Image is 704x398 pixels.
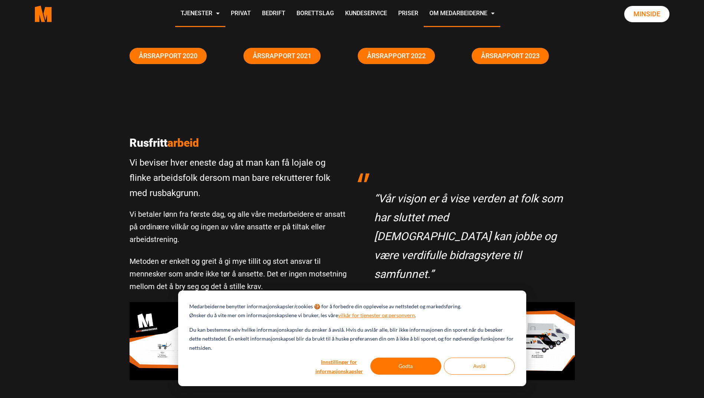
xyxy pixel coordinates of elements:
a: vilkår for tjenester og personvern [338,311,415,320]
a: Bedrift [256,1,291,27]
a: Årsrapport 2021 [243,48,321,64]
a: Tjenester [175,1,225,27]
button: Avslå [444,358,515,375]
p: Vi beviser hver eneste dag at man kan få lojale og flinke arbeidsfolk dersom man bare rekrutterer... [130,155,347,200]
a: Privat [225,1,256,27]
button: Innstillinger for informasjonskapsler [311,358,368,375]
a: Kundeservice [340,1,393,27]
p: Metoden er enkelt og greit å gi mye tillit og stort ansvar til mennesker som andre ikke tør å ans... [130,255,347,293]
a: Priser [393,1,424,27]
a: Årsrapport 2023 [472,48,549,64]
p: Vi betaler lønn fra første dag, og alle våre medarbeidere er ansatt på ordinære vilkår og ingen a... [130,208,347,246]
p: “Vår visjon er å vise verden at folk som har sluttet med [DEMOGRAPHIC_DATA] kan jobbe og være ver... [374,189,567,283]
a: Minside [624,6,669,22]
a: Borettslag [291,1,340,27]
p: Ønsker du å vite mer om informasjonskapslene vi bruker, les våre . [189,311,416,320]
p: Rusfritt [130,136,347,150]
img: Plansje med biler og utvikling av selskapet Host 2019 2048x359 [130,302,575,380]
span: arbeid [167,136,199,149]
div: Cookie banner [178,291,526,386]
a: Årsrapport 2020 [130,48,207,64]
button: Godta [370,358,441,375]
a: Årsrapport 2022 [358,48,435,64]
p: Medarbeiderne benytter informasjonskapsler/cookies 🍪 for å forbedre din opplevelse av nettstedet ... [189,302,461,311]
p: Du kan bestemme selv hvilke informasjonskapsler du ønsker å avslå. Hvis du avslår alle, blir ikke... [189,325,514,353]
a: Om Medarbeiderne [424,1,500,27]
